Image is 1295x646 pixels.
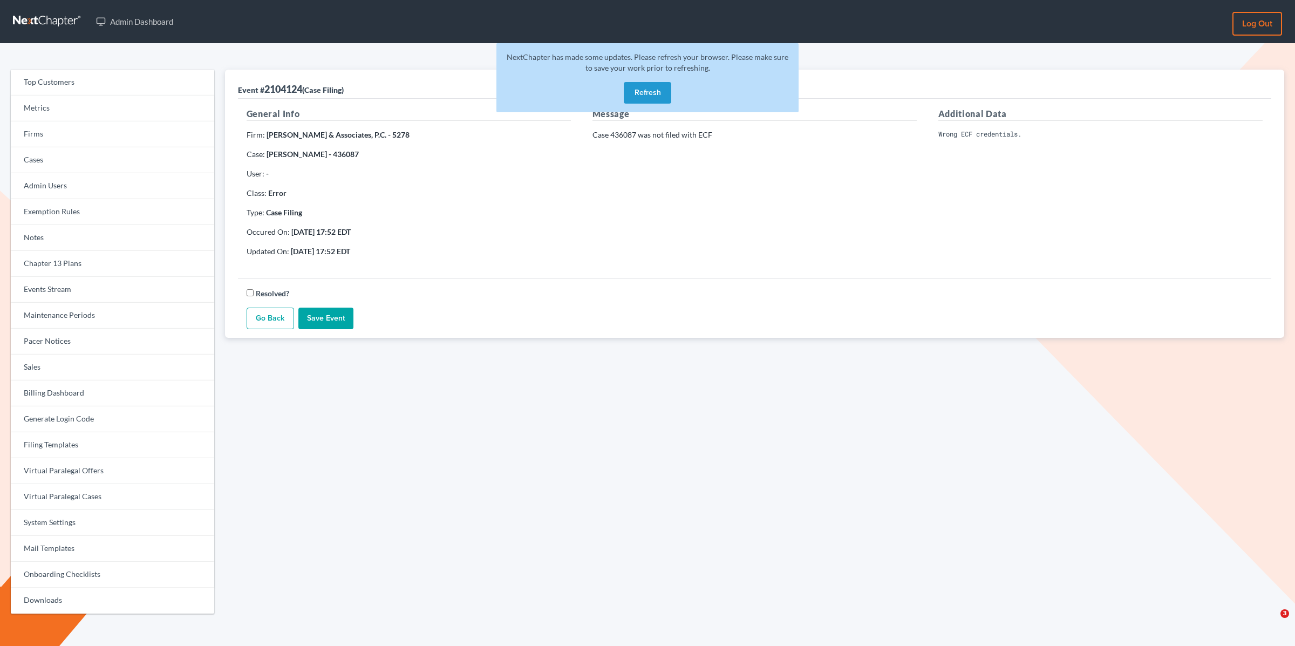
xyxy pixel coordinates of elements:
[247,188,267,198] span: Class:
[91,12,179,31] a: Admin Dashboard
[11,329,214,355] a: Pacer Notices
[11,458,214,484] a: Virtual Paralegal Offers
[592,130,917,140] p: Case 436087 was not filed with ECF
[267,130,410,139] strong: [PERSON_NAME] & Associates, P.C. - 5278
[1280,609,1289,618] span: 3
[247,149,265,159] span: Case:
[11,303,214,329] a: Maintenance Periods
[238,85,264,94] span: Event #
[247,130,265,139] span: Firm:
[238,83,344,96] div: 2104124
[247,247,289,256] span: Updated On:
[624,82,671,104] button: Refresh
[11,251,214,277] a: Chapter 13 Plans
[11,510,214,536] a: System Settings
[507,52,788,72] span: NextChapter has made some updates. Please refresh your browser. Please make sure to save your wor...
[298,308,353,329] input: Save Event
[11,406,214,432] a: Generate Login Code
[11,147,214,173] a: Cases
[11,225,214,251] a: Notes
[247,308,294,329] a: Go Back
[11,380,214,406] a: Billing Dashboard
[11,562,214,588] a: Onboarding Checklists
[247,208,264,217] span: Type:
[11,277,214,303] a: Events Stream
[11,199,214,225] a: Exemption Rules
[938,107,1263,121] h5: Additional Data
[247,169,264,178] span: User:
[256,288,289,299] label: Resolved?
[268,188,287,198] strong: Error
[11,121,214,147] a: Firms
[938,130,1263,139] pre: Wrong ECF credentials.
[1258,609,1284,635] iframe: Intercom live chat
[11,355,214,380] a: Sales
[302,85,344,94] span: (Case Filing)
[291,227,351,236] strong: [DATE] 17:52 EDT
[11,588,214,614] a: Downloads
[11,96,214,121] a: Metrics
[11,484,214,510] a: Virtual Paralegal Cases
[11,536,214,562] a: Mail Templates
[247,227,290,236] span: Occured On:
[11,70,214,96] a: Top Customers
[11,173,214,199] a: Admin Users
[267,149,359,159] strong: [PERSON_NAME] - 436087
[11,432,214,458] a: Filing Templates
[1232,12,1282,36] a: Log out
[266,169,269,178] strong: -
[266,208,302,217] strong: Case Filing
[247,107,571,121] h5: General Info
[291,247,350,256] strong: [DATE] 17:52 EDT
